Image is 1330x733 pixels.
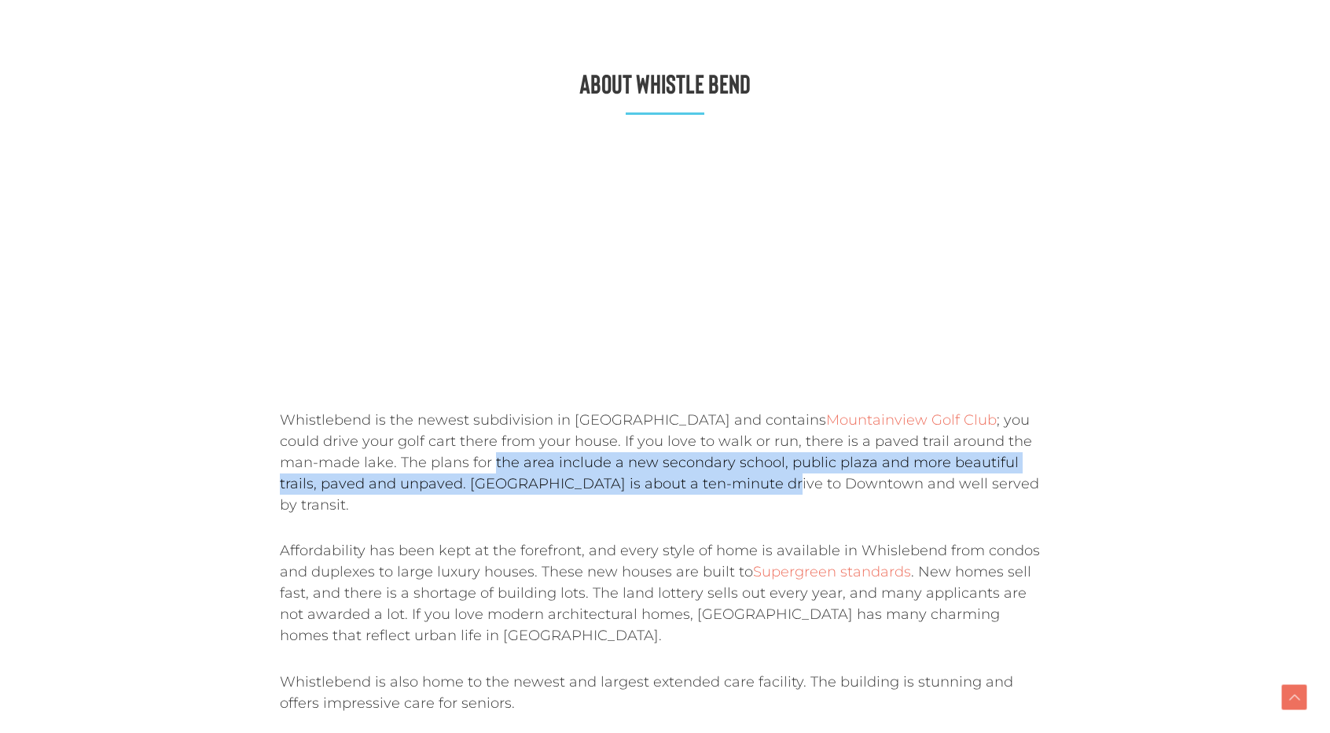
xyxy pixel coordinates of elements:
[826,411,997,429] a: Mountainview Golf Club
[280,540,1050,646] p: Affordability has been kept at the forefront, and every style of home is available in Whislebend ...
[753,563,911,580] a: Supergreen standards
[280,410,1050,516] p: Whistlebend is the newest subdivision in [GEOGRAPHIC_DATA] and contains ; you could drive your go...
[280,672,1050,714] p: Whistlebend is also home to the newest and largest extended care facility. The building is stunni...
[280,70,1050,97] h3: About Whistle Bend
